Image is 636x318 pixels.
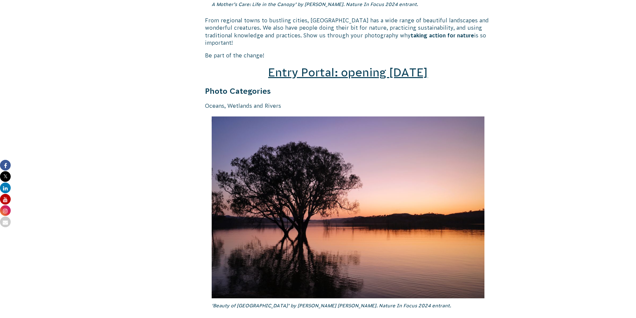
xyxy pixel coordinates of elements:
strong: Photo Categories [205,87,271,95]
em: A Mother’s Care: Life in the Canopy’ by [PERSON_NAME]. Nature In Focus 2024 entrant. [212,2,418,7]
em: ‘Beauty of [GEOGRAPHIC_DATA]’ by [PERSON_NAME] [PERSON_NAME]. Nature In Focus 2024 entrant. [212,303,451,308]
p: From regional towns to bustling cities, [GEOGRAPHIC_DATA] has a wide range of beautiful landscape... [205,17,491,47]
strong: taking action for nature [411,32,474,38]
p: Oceans, Wetlands and Rivers [205,102,491,109]
a: Entry Portal: opening [DATE] [268,66,428,79]
p: Be part of the change! [205,52,491,59]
